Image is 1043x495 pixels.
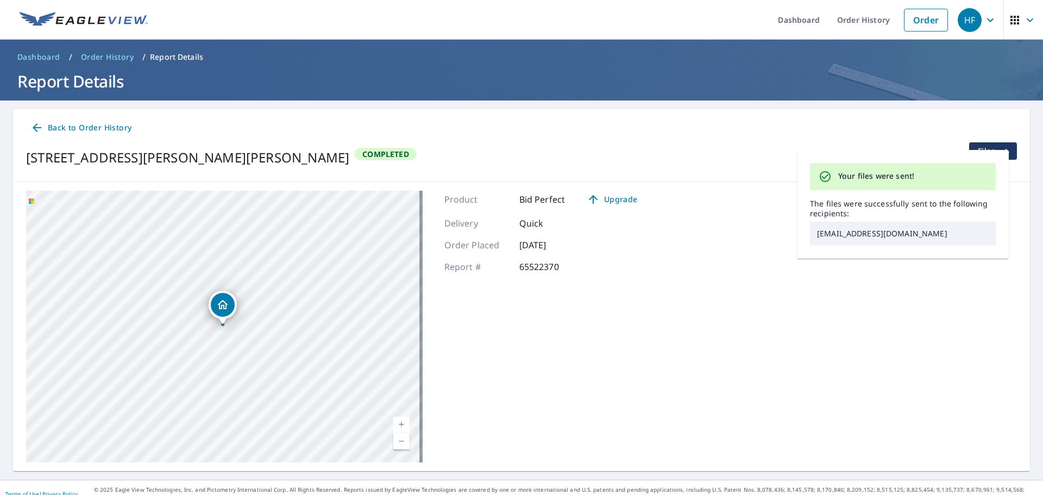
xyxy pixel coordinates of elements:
p: 65522370 [519,260,585,273]
a: Order [904,9,948,32]
span: Order History [81,52,134,62]
p: [EMAIL_ADDRESS][DOMAIN_NAME] [810,222,996,246]
a: Current Level 17, Zoom Out [393,433,410,449]
span: Upgrade [585,193,639,206]
a: Order History [77,48,138,66]
span: Completed [356,149,416,159]
span: Dashboard [17,52,60,62]
p: Product [444,193,510,206]
p: Order Placed [444,239,510,252]
span: Back to Order History [30,121,131,135]
p: Quick [519,217,585,230]
img: EV Logo [20,12,148,28]
a: Dashboard [13,48,65,66]
div: HF [958,8,982,32]
span: Files [978,145,1013,158]
div: Your files were sent! [838,166,914,187]
nav: breadcrumb [13,48,1030,66]
p: Bid Perfect [519,193,566,206]
div: Dropped pin, building 1, Residential property, 101 Starbird Ct Davenport, FL 33896 [209,291,237,324]
h1: Report Details [13,70,1030,92]
button: filesDropdownBtn-65522370 [969,142,1017,160]
p: Delivery [444,217,510,230]
p: Report Details [150,52,203,62]
p: Report # [444,260,510,273]
a: Upgrade [578,191,646,208]
li: / [142,51,146,64]
div: [STREET_ADDRESS][PERSON_NAME][PERSON_NAME] [26,148,349,167]
a: Current Level 17, Zoom In [393,417,410,433]
li: / [69,51,72,64]
p: [DATE] [519,239,585,252]
p: The files were successfully sent to the following recipients: [810,199,996,218]
a: Back to Order History [26,118,136,138]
